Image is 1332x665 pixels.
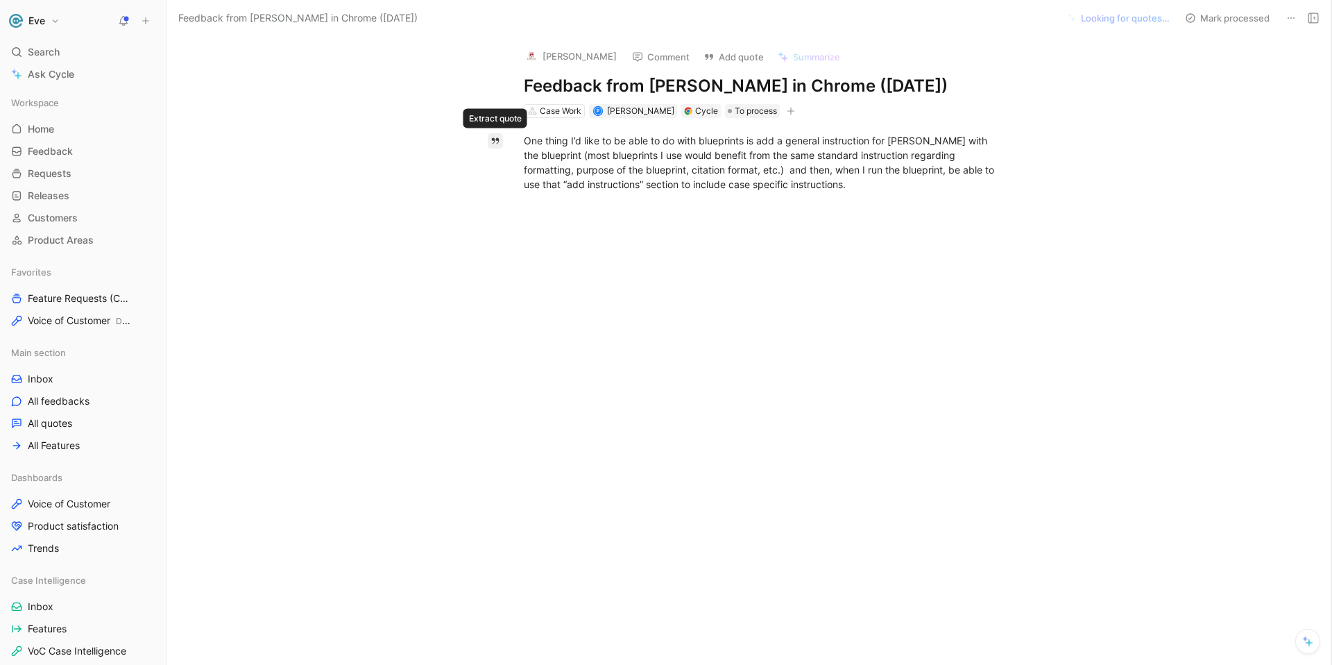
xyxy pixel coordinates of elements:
[6,42,161,62] div: Search
[28,292,134,305] span: Feature Requests (Core Product)
[178,10,418,26] span: Feedback from [PERSON_NAME] in Chrome ([DATE])
[11,346,66,360] span: Main section
[6,467,161,559] div: DashboardsVoice of CustomerProduct satisfactionTrends
[28,167,71,180] span: Requests
[28,600,53,614] span: Inbox
[607,106,674,116] span: [PERSON_NAME]
[6,141,161,162] a: Feedback
[116,316,162,326] span: Dashboards
[1061,8,1176,28] button: Looking for quotes…
[6,494,161,514] a: Voice of Customer
[28,66,74,83] span: Ask Cycle
[28,144,73,158] span: Feedback
[6,342,161,456] div: Main sectionInboxAll feedbacksAll quotesAll Features
[28,233,94,247] span: Product Areas
[518,46,623,67] button: logo[PERSON_NAME]
[28,211,78,225] span: Customers
[695,104,718,118] div: Cycle
[540,104,581,118] div: Case Work
[11,573,86,587] span: Case Intelligence
[28,519,119,533] span: Product satisfaction
[6,618,161,639] a: Features
[6,92,161,113] div: Workspace
[697,47,770,67] button: Add quote
[524,49,538,63] img: logo
[6,538,161,559] a: Trends
[11,265,51,279] span: Favorites
[6,185,161,206] a: Releases
[28,372,53,386] span: Inbox
[28,122,54,136] span: Home
[6,413,161,434] a: All quotes
[6,342,161,363] div: Main section
[524,75,1004,97] h1: Feedback from [PERSON_NAME] in Chrome ([DATE])
[771,47,846,67] button: Summarize
[6,467,161,488] div: Dashboards
[11,471,62,485] span: Dashboards
[1179,8,1276,28] button: Mark processed
[6,516,161,537] a: Product satisfaction
[6,570,161,662] div: Case IntelligenceInboxFeaturesVoC Case Intelligence
[28,394,89,408] span: All feedbacks
[524,133,1004,192] div: One thing I’d like to be able to do with blueprints is add a general instruction for [PERSON_NAME...
[6,435,161,456] a: All Features
[594,108,601,115] div: P
[28,189,69,203] span: Releases
[6,208,161,228] a: Customers
[28,15,45,27] h1: Eve
[6,369,161,389] a: Inbox
[6,230,161,251] a: Product Areas
[28,644,126,658] span: VoC Case Intelligence
[6,288,161,309] a: Feature Requests (Core Product)
[6,570,161,591] div: Case Intelligence
[6,262,161,283] div: Favorites
[11,96,59,110] span: Workspace
[28,622,67,636] span: Features
[28,497,110,511] span: Voice of Customer
[28,44,60,60] span: Search
[28,416,72,430] span: All quotes
[6,641,161,662] a: VoC Case Intelligence
[6,119,161,140] a: Home
[735,104,777,118] span: To process
[28,541,59,555] span: Trends
[28,314,132,328] span: Voice of Customer
[6,596,161,617] a: Inbox
[6,391,161,412] a: All feedbacks
[793,51,840,63] span: Summarize
[6,163,161,184] a: Requests
[6,310,161,331] a: Voice of CustomerDashboards
[9,14,23,28] img: Eve
[725,104,780,118] div: To process
[626,47,696,67] button: Comment
[6,11,63,31] button: EveEve
[28,439,80,453] span: All Features
[6,64,161,85] a: Ask Cycle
